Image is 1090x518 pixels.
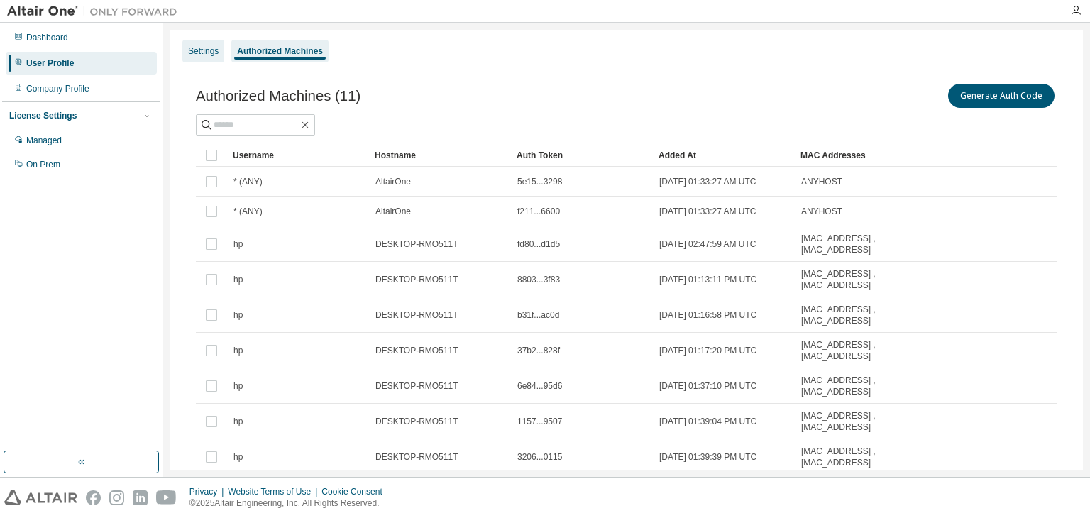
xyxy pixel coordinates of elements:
span: 8803...3f83 [517,274,560,285]
div: MAC Addresses [800,144,901,167]
div: Dashboard [26,32,68,43]
img: linkedin.svg [133,490,148,505]
img: altair_logo.svg [4,490,77,505]
img: youtube.svg [156,490,177,505]
span: [MAC_ADDRESS] , [MAC_ADDRESS] [801,410,901,433]
span: [DATE] 01:16:58 PM UTC [659,309,756,321]
span: [MAC_ADDRESS] , [MAC_ADDRESS] [801,304,901,326]
div: Hostname [375,144,505,167]
span: AltairOne [375,206,411,217]
div: Added At [659,144,789,167]
span: [MAC_ADDRESS] , [MAC_ADDRESS] [801,375,901,397]
span: 6e84...95d6 [517,380,562,392]
div: Website Terms of Use [228,486,321,497]
span: DESKTOP-RMO511T [375,416,458,427]
div: On Prem [26,159,60,170]
span: DESKTOP-RMO511T [375,451,458,463]
button: Generate Auth Code [948,84,1055,108]
span: 37b2...828f [517,345,560,356]
span: 5e15...3298 [517,176,562,187]
span: hp [233,345,243,356]
span: hp [233,416,243,427]
span: 1157...9507 [517,416,562,427]
span: [DATE] 01:17:20 PM UTC [659,345,756,356]
span: [DATE] 01:39:39 PM UTC [659,451,756,463]
span: hp [233,238,243,250]
div: License Settings [9,110,77,121]
div: Cookie Consent [321,486,390,497]
div: Authorized Machines [237,45,323,57]
img: Altair One [7,4,185,18]
span: f211...6600 [517,206,560,217]
span: hp [233,309,243,321]
span: [DATE] 01:13:11 PM UTC [659,274,756,285]
span: DESKTOP-RMO511T [375,274,458,285]
span: DESKTOP-RMO511T [375,380,458,392]
span: b31f...ac0d [517,309,559,321]
div: Privacy [189,486,228,497]
span: Authorized Machines (11) [196,88,360,104]
span: [DATE] 01:33:27 AM UTC [659,176,756,187]
span: [DATE] 01:33:27 AM UTC [659,206,756,217]
span: [DATE] 02:47:59 AM UTC [659,238,756,250]
span: [MAC_ADDRESS] , [MAC_ADDRESS] [801,268,901,291]
span: hp [233,274,243,285]
span: hp [233,380,243,392]
img: facebook.svg [86,490,101,505]
span: hp [233,451,243,463]
span: AltairOne [375,176,411,187]
div: Settings [188,45,219,57]
span: [MAC_ADDRESS] , [MAC_ADDRESS] [801,339,901,362]
span: [DATE] 01:39:04 PM UTC [659,416,756,427]
span: DESKTOP-RMO511T [375,309,458,321]
div: Auth Token [517,144,647,167]
p: © 2025 Altair Engineering, Inc. All Rights Reserved. [189,497,391,509]
span: ANYHOST [801,206,842,217]
span: * (ANY) [233,206,263,217]
div: Username [233,144,363,167]
span: [DATE] 01:37:10 PM UTC [659,380,756,392]
img: instagram.svg [109,490,124,505]
span: DESKTOP-RMO511T [375,345,458,356]
span: DESKTOP-RMO511T [375,238,458,250]
span: [MAC_ADDRESS] , [MAC_ADDRESS] [801,446,901,468]
div: Managed [26,135,62,146]
span: * (ANY) [233,176,263,187]
span: 3206...0115 [517,451,562,463]
div: User Profile [26,57,74,69]
div: Company Profile [26,83,89,94]
span: ANYHOST [801,176,842,187]
span: fd80...d1d5 [517,238,560,250]
span: [MAC_ADDRESS] , [MAC_ADDRESS] [801,233,901,255]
